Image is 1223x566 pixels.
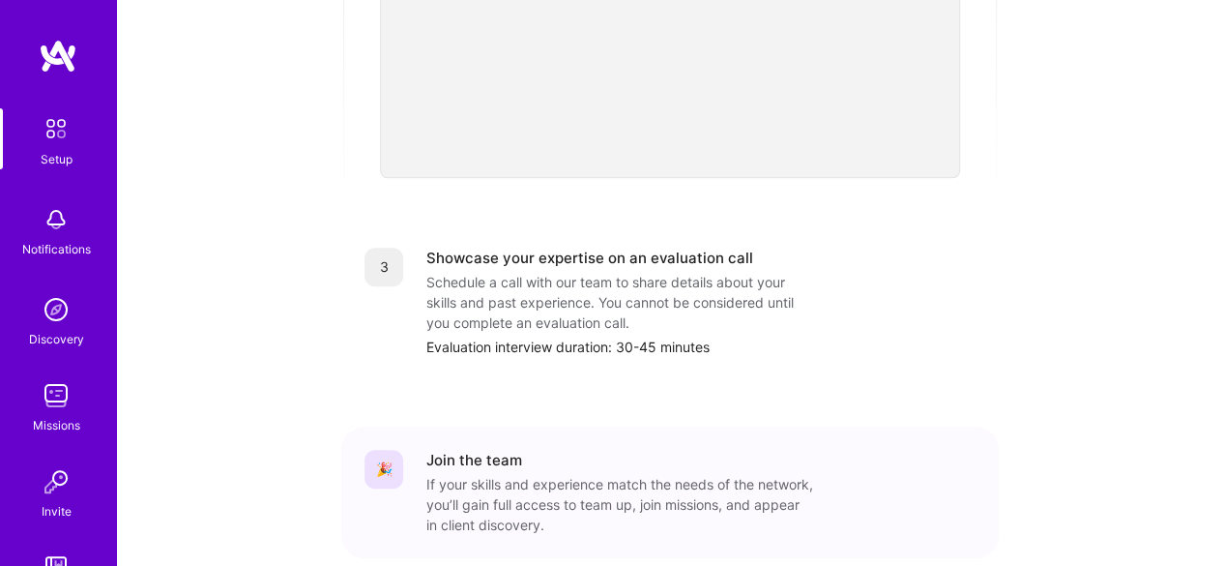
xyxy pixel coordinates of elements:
[42,501,72,521] div: Invite
[36,108,76,149] img: setup
[41,149,73,169] div: Setup
[39,39,77,74] img: logo
[426,337,975,357] div: Evaluation interview duration: 30-45 minutes
[426,450,522,470] div: Join the team
[29,329,84,349] div: Discovery
[22,239,91,259] div: Notifications
[37,290,75,329] img: discovery
[37,462,75,501] img: Invite
[364,450,403,489] div: 🎉
[33,415,80,435] div: Missions
[426,272,813,333] div: Schedule a call with our team to share details about your skills and past experience. You cannot ...
[426,248,753,268] div: Showcase your expertise on an evaluation call
[37,376,75,415] img: teamwork
[37,200,75,239] img: bell
[426,474,813,535] div: If your skills and experience match the needs of the network, you’ll gain full access to team up,...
